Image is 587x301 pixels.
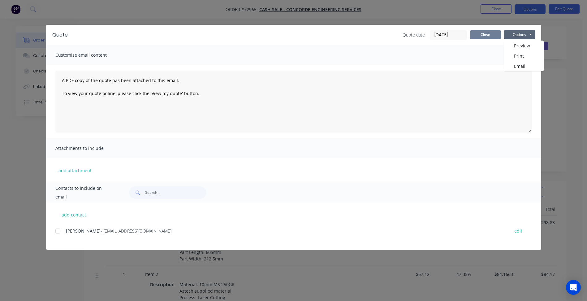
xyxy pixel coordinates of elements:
[504,61,544,71] button: Email
[511,227,526,235] button: edit
[145,186,206,199] input: Search...
[55,210,93,219] button: add contact
[403,32,425,38] span: Quote date
[504,30,535,39] button: Options
[504,51,544,61] button: Print
[101,228,171,234] span: - [EMAIL_ADDRESS][DOMAIN_NAME]
[55,166,95,175] button: add attachment
[55,184,114,201] span: Contacts to include on email
[52,31,68,39] div: Quote
[55,71,532,133] textarea: A PDF copy of the quote has been attached to this email. To view your quote online, please click ...
[66,228,101,234] span: [PERSON_NAME]
[55,51,123,59] span: Customise email content
[566,280,581,295] div: Open Intercom Messenger
[504,41,544,51] button: Preview
[470,30,501,39] button: Close
[55,144,123,153] span: Attachments to include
